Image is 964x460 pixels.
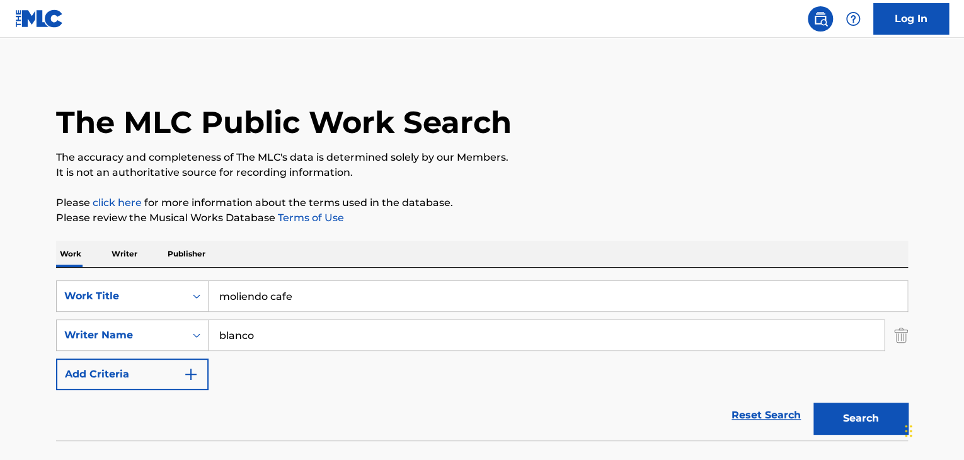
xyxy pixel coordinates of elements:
img: search [813,11,828,26]
img: MLC Logo [15,9,64,28]
button: Add Criteria [56,359,209,390]
a: Reset Search [725,401,807,429]
img: help [846,11,861,26]
p: Please for more information about the terms used in the database. [56,195,908,210]
img: Delete Criterion [894,319,908,351]
div: Work Title [64,289,178,304]
iframe: Chat Widget [901,400,964,460]
a: Public Search [808,6,833,32]
p: The accuracy and completeness of The MLC's data is determined solely by our Members. [56,150,908,165]
form: Search Form [56,280,908,440]
button: Search [813,403,908,434]
div: Arrastrar [905,412,912,450]
p: Please review the Musical Works Database [56,210,908,226]
a: Log In [873,3,949,35]
p: It is not an authoritative source for recording information. [56,165,908,180]
a: Terms of Use [275,212,344,224]
a: click here [93,197,142,209]
h1: The MLC Public Work Search [56,103,512,141]
div: Help [841,6,866,32]
p: Work [56,241,85,267]
img: 9d2ae6d4665cec9f34b9.svg [183,367,198,382]
div: Widget de chat [901,400,964,460]
div: Writer Name [64,328,178,343]
p: Publisher [164,241,209,267]
p: Writer [108,241,141,267]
